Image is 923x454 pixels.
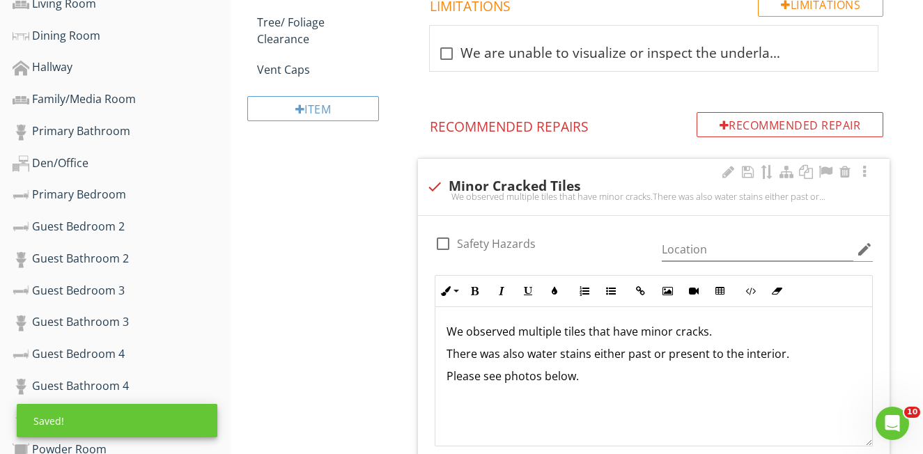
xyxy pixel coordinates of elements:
div: Guest Bathroom 3 [13,313,231,331]
button: Insert Table [707,278,734,304]
p: We observed multiple tiles that have minor cracks. [447,323,861,340]
div: We observed multiple tiles that have minor cracks.There was also water stains either past or pres... [426,191,881,202]
button: Italic (⌘I) [488,278,515,304]
iframe: Intercom live chat [876,407,909,440]
div: Den/Office [13,155,231,173]
div: Family/Media Room [13,91,231,109]
p: There was also water stains either past or present to the interior. [447,345,861,362]
div: Tree/ Foliage Clearance [257,14,395,47]
button: Bold (⌘B) [462,278,488,304]
div: Guest Bedroom 2 [13,218,231,236]
h4: Recommended Repairs [430,112,883,136]
div: Dining Room [13,27,231,45]
div: Guest Bedroom 3 [13,282,231,300]
button: Unordered List [598,278,624,304]
button: Ordered List [571,278,598,304]
button: Inline Style [435,278,462,304]
i: edit [856,241,873,258]
button: Code View [737,278,763,304]
p: Please see photos below. [447,368,861,384]
div: Item [247,96,378,121]
input: Location [662,238,853,261]
div: Guest Bedroom 4 [13,345,231,363]
button: Insert Video [681,278,707,304]
button: Underline (⌘U) [515,278,541,304]
div: Vent Caps [257,61,395,78]
span: 10 [904,407,920,418]
label: Safety Hazards [457,237,536,251]
div: Primary Bathroom [13,123,231,141]
div: Guest Bathroom 4 [13,377,231,396]
div: Recommended Repair [697,112,884,137]
div: Hallway [13,58,231,77]
div: Primary Bedroom [13,186,231,204]
div: Guest Bathroom 5 [13,409,231,427]
div: Guest Bathroom 2 [13,250,231,268]
div: Saved! [17,404,217,437]
button: Insert Image (⌘P) [654,278,681,304]
button: Colors [541,278,568,304]
button: Clear Formatting [763,278,790,304]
